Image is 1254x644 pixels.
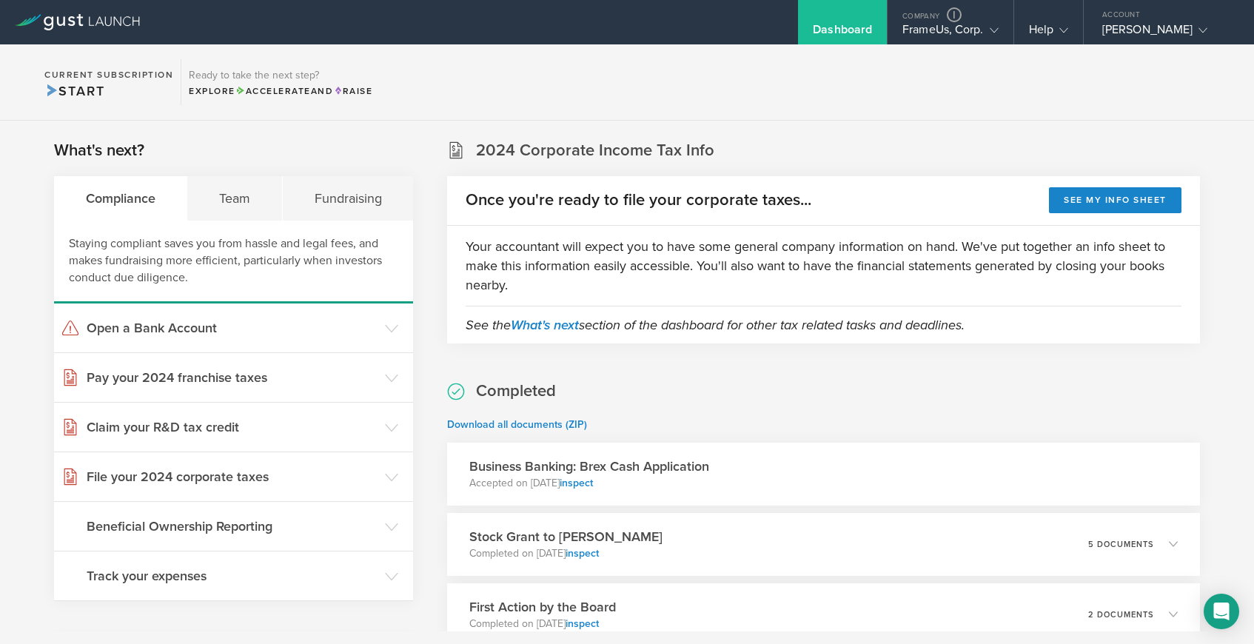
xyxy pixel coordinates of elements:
p: Accepted on [DATE] [469,476,709,491]
div: FrameUs, Corp. [902,22,998,44]
div: Explore [189,84,372,98]
div: Help [1029,22,1068,44]
div: Dashboard [813,22,872,44]
h3: Claim your R&D tax credit [87,417,378,437]
h2: 2024 Corporate Income Tax Info [476,140,714,161]
a: inspect [566,617,599,630]
h3: Ready to take the next step? [189,70,372,81]
button: See my info sheet [1049,187,1181,213]
div: Ready to take the next step?ExploreAccelerateandRaise [181,59,380,105]
span: and [235,86,334,96]
h2: Completed [476,380,556,402]
div: Compliance [54,176,187,221]
h2: Current Subscription [44,70,173,79]
p: Completed on [DATE] [469,546,663,561]
a: inspect [566,547,599,560]
em: See the section of the dashboard for other tax related tasks and deadlines. [466,317,965,333]
a: Download all documents (ZIP) [447,418,587,431]
div: Team [187,176,282,221]
h3: File your 2024 corporate taxes [87,467,378,486]
span: Accelerate [235,86,311,96]
h2: Once you're ready to file your corporate taxes... [466,189,811,211]
h3: Open a Bank Account [87,318,378,338]
p: Your accountant will expect you to have some general company information on hand. We've put toget... [466,237,1181,295]
div: [PERSON_NAME] [1102,22,1228,44]
a: What's next [511,317,579,333]
h3: Pay your 2024 franchise taxes [87,368,378,387]
h3: Stock Grant to [PERSON_NAME] [469,527,663,546]
h3: Business Banking: Brex Cash Application [469,457,709,476]
div: Fundraising [283,176,413,221]
p: 5 documents [1088,540,1154,549]
div: Staying compliant saves you from hassle and legal fees, and makes fundraising more efficient, par... [54,221,413,303]
div: Open Intercom Messenger [1204,594,1239,629]
h2: What's next? [54,140,144,161]
span: Start [44,83,104,99]
h3: Beneficial Ownership Reporting [87,517,378,536]
h3: First Action by the Board [469,597,616,617]
h3: Track your expenses [87,566,378,586]
span: Raise [333,86,372,96]
p: 2 documents [1088,611,1154,619]
p: Completed on [DATE] [469,617,616,631]
a: inspect [560,477,593,489]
